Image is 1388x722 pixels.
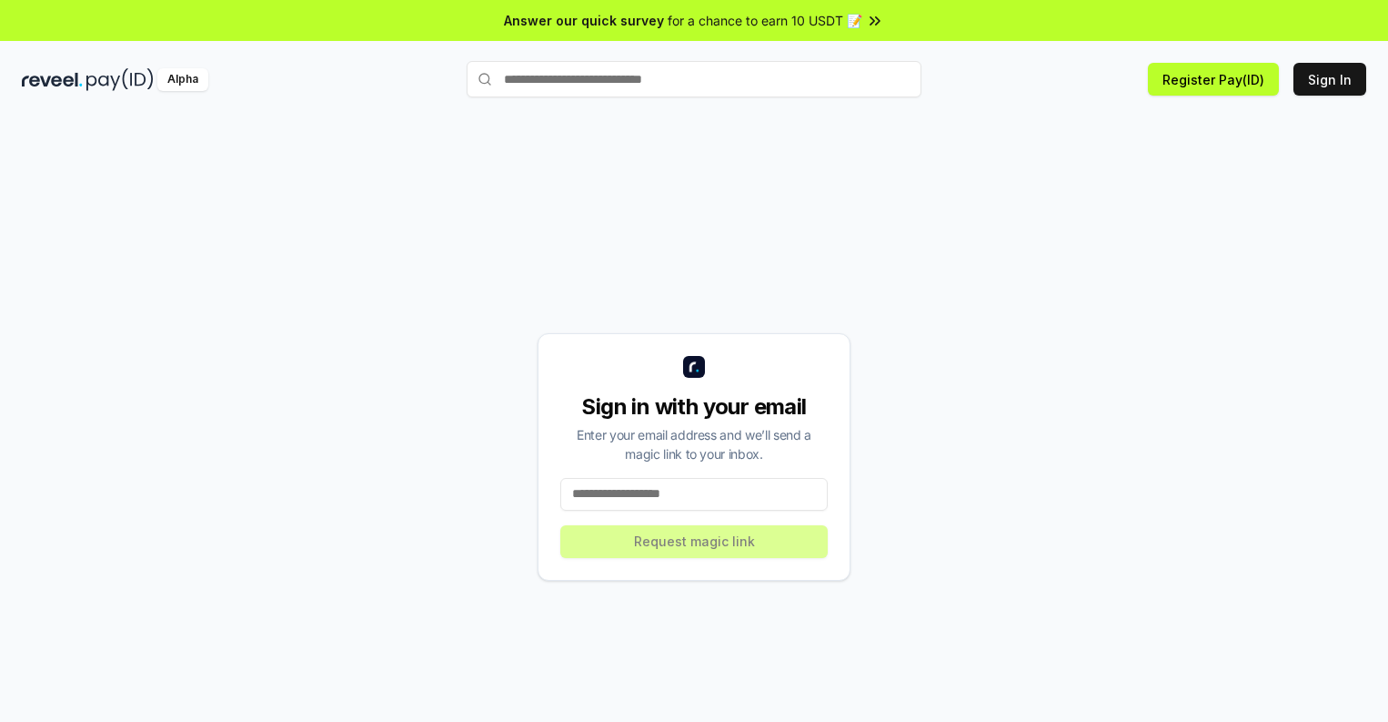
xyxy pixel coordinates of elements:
div: Sign in with your email [560,392,828,422]
div: Alpha [157,68,208,91]
div: Enter your email address and we’ll send a magic link to your inbox. [560,425,828,463]
img: logo_small [683,356,705,378]
span: for a chance to earn 10 USDT 📝 [668,11,862,30]
img: pay_id [86,68,154,91]
button: Sign In [1293,63,1366,96]
img: reveel_dark [22,68,83,91]
button: Register Pay(ID) [1148,63,1279,96]
span: Answer our quick survey [504,11,664,30]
